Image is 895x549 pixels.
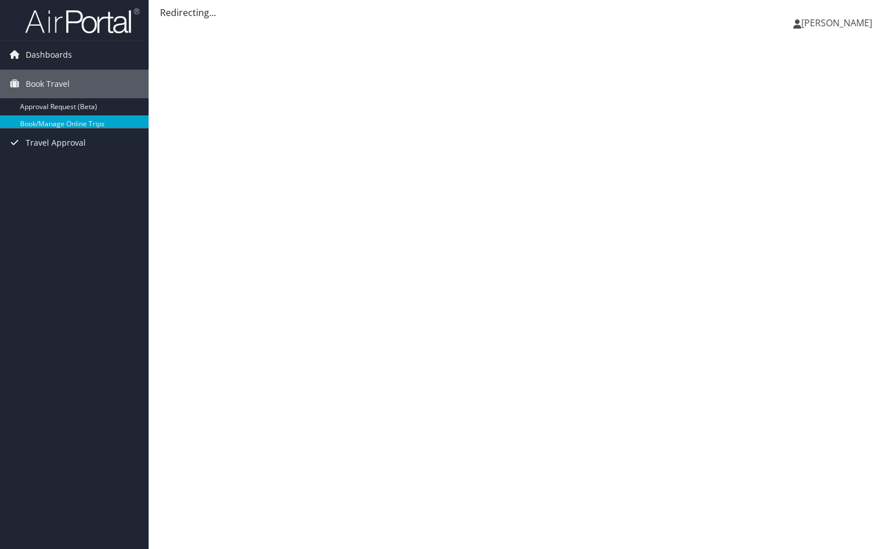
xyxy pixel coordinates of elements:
span: [PERSON_NAME] [801,17,872,29]
span: Book Travel [26,70,70,98]
img: airportal-logo.png [25,7,139,34]
div: Redirecting... [160,6,884,19]
span: Dashboards [26,41,72,69]
span: Travel Approval [26,129,86,157]
a: [PERSON_NAME] [793,6,884,40]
